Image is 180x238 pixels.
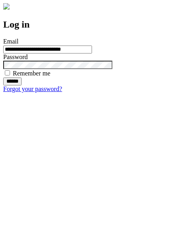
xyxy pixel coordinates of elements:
[3,85,62,92] a: Forgot your password?
[3,54,28,60] label: Password
[3,3,10,10] img: logo-4e3dc11c47720685a147b03b5a06dd966a58ff35d612b21f08c02c0306f2b779.png
[3,38,18,45] label: Email
[3,19,177,30] h2: Log in
[13,70,50,77] label: Remember me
